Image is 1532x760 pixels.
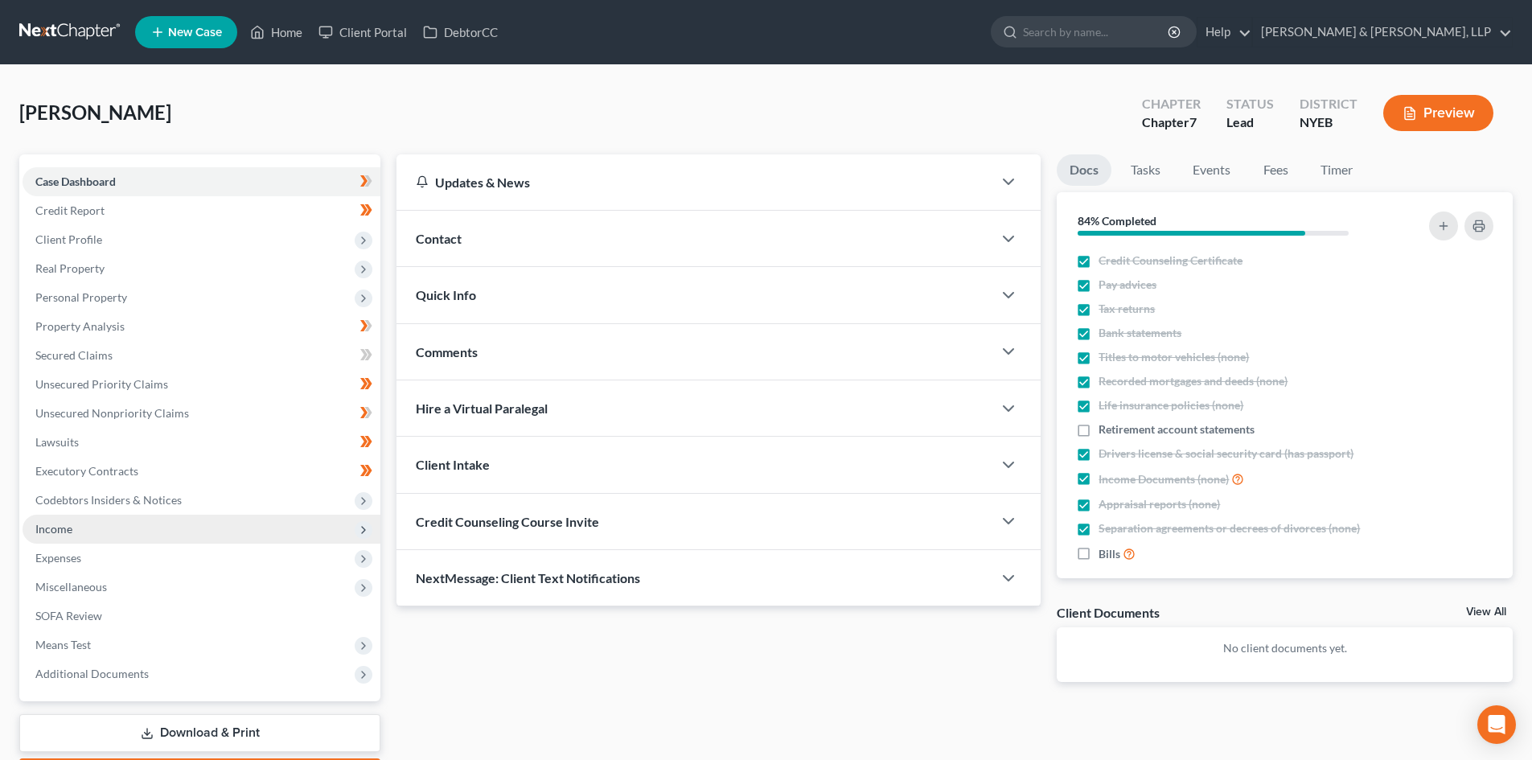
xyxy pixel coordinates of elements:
[1070,640,1500,656] p: No client documents yet.
[35,522,72,536] span: Income
[1057,604,1160,621] div: Client Documents
[416,401,548,416] span: Hire a Virtual Paralegal
[416,231,462,246] span: Contact
[1300,95,1357,113] div: District
[1099,349,1249,365] span: Titles to motor vehicles (none)
[35,175,116,188] span: Case Dashboard
[1099,421,1255,438] span: Retirement account statements
[1099,446,1353,462] span: Drivers license & social security card (has passport)
[35,319,125,333] span: Property Analysis
[35,580,107,594] span: Miscellaneous
[35,667,149,680] span: Additional Documents
[1180,154,1243,186] a: Events
[1057,154,1111,186] a: Docs
[35,348,113,362] span: Secured Claims
[1099,277,1156,293] span: Pay advices
[1099,325,1181,341] span: Bank statements
[416,457,490,472] span: Client Intake
[1226,113,1274,132] div: Lead
[23,312,380,341] a: Property Analysis
[1118,154,1173,186] a: Tasks
[23,399,380,428] a: Unsecured Nonpriority Claims
[1189,114,1197,129] span: 7
[35,377,168,391] span: Unsecured Priority Claims
[23,428,380,457] a: Lawsuits
[35,406,189,420] span: Unsecured Nonpriority Claims
[1142,95,1201,113] div: Chapter
[1466,606,1506,618] a: View All
[416,287,476,302] span: Quick Info
[1023,17,1170,47] input: Search by name...
[1253,18,1512,47] a: [PERSON_NAME] & [PERSON_NAME], LLP
[310,18,415,47] a: Client Portal
[23,457,380,486] a: Executory Contracts
[23,602,380,631] a: SOFA Review
[35,435,79,449] span: Lawsuits
[416,514,599,529] span: Credit Counseling Course Invite
[1099,546,1120,562] span: Bills
[415,18,506,47] a: DebtorCC
[35,290,127,304] span: Personal Property
[1477,705,1516,744] div: Open Intercom Messenger
[1099,253,1242,269] span: Credit Counseling Certificate
[168,27,222,39] span: New Case
[1099,471,1229,487] span: Income Documents (none)
[1099,301,1155,317] span: Tax returns
[23,196,380,225] a: Credit Report
[35,493,182,507] span: Codebtors Insiders & Notices
[1308,154,1366,186] a: Timer
[1099,520,1360,536] span: Separation agreements or decrees of divorces (none)
[35,609,102,622] span: SOFA Review
[19,714,380,752] a: Download & Print
[1078,214,1156,228] strong: 84% Completed
[1383,95,1493,131] button: Preview
[1226,95,1274,113] div: Status
[23,341,380,370] a: Secured Claims
[1142,113,1201,132] div: Chapter
[1099,373,1288,389] span: Recorded mortgages and deeds (none)
[23,370,380,399] a: Unsecured Priority Claims
[1197,18,1251,47] a: Help
[35,261,105,275] span: Real Property
[35,232,102,246] span: Client Profile
[23,167,380,196] a: Case Dashboard
[242,18,310,47] a: Home
[35,203,105,217] span: Credit Report
[416,174,973,191] div: Updates & News
[416,344,478,359] span: Comments
[1099,397,1243,413] span: Life insurance policies (none)
[1300,113,1357,132] div: NYEB
[1099,496,1220,512] span: Appraisal reports (none)
[35,551,81,565] span: Expenses
[35,638,91,651] span: Means Test
[35,464,138,478] span: Executory Contracts
[1250,154,1301,186] a: Fees
[416,570,640,585] span: NextMessage: Client Text Notifications
[19,101,171,124] span: [PERSON_NAME]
